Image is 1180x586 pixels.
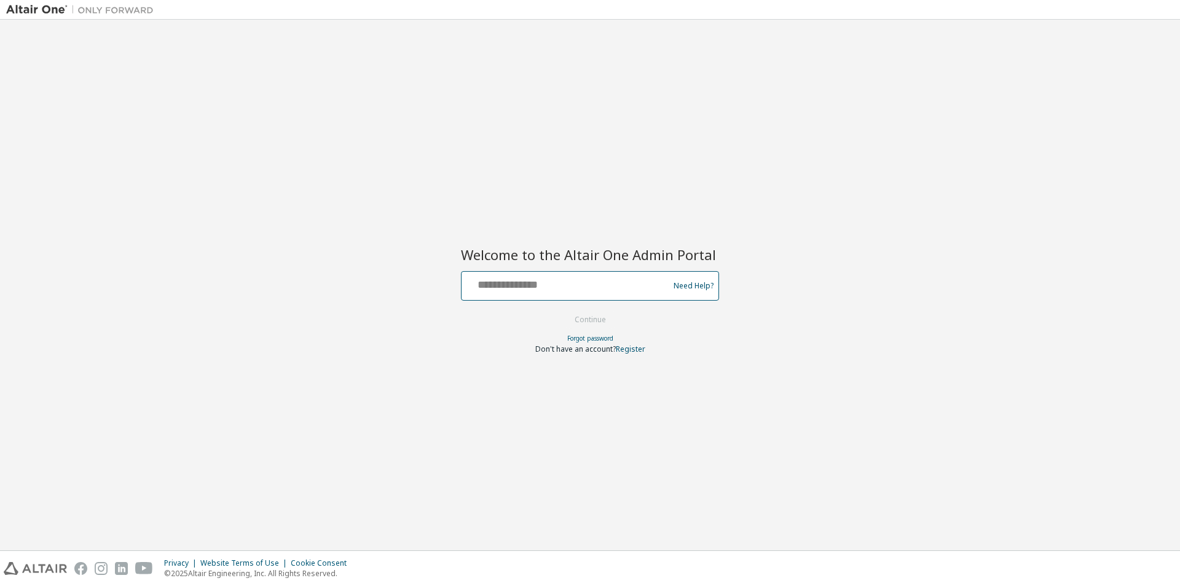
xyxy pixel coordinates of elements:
h2: Welcome to the Altair One Admin Portal [461,246,719,263]
img: instagram.svg [95,562,108,575]
div: Cookie Consent [291,558,354,568]
div: Website Terms of Use [200,558,291,568]
img: facebook.svg [74,562,87,575]
img: youtube.svg [135,562,153,575]
a: Need Help? [674,285,714,286]
span: Don't have an account? [535,344,616,354]
img: linkedin.svg [115,562,128,575]
p: © 2025 Altair Engineering, Inc. All Rights Reserved. [164,568,354,579]
img: altair_logo.svg [4,562,67,575]
div: Privacy [164,558,200,568]
img: Altair One [6,4,160,16]
a: Register [616,344,645,354]
a: Forgot password [567,334,613,342]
